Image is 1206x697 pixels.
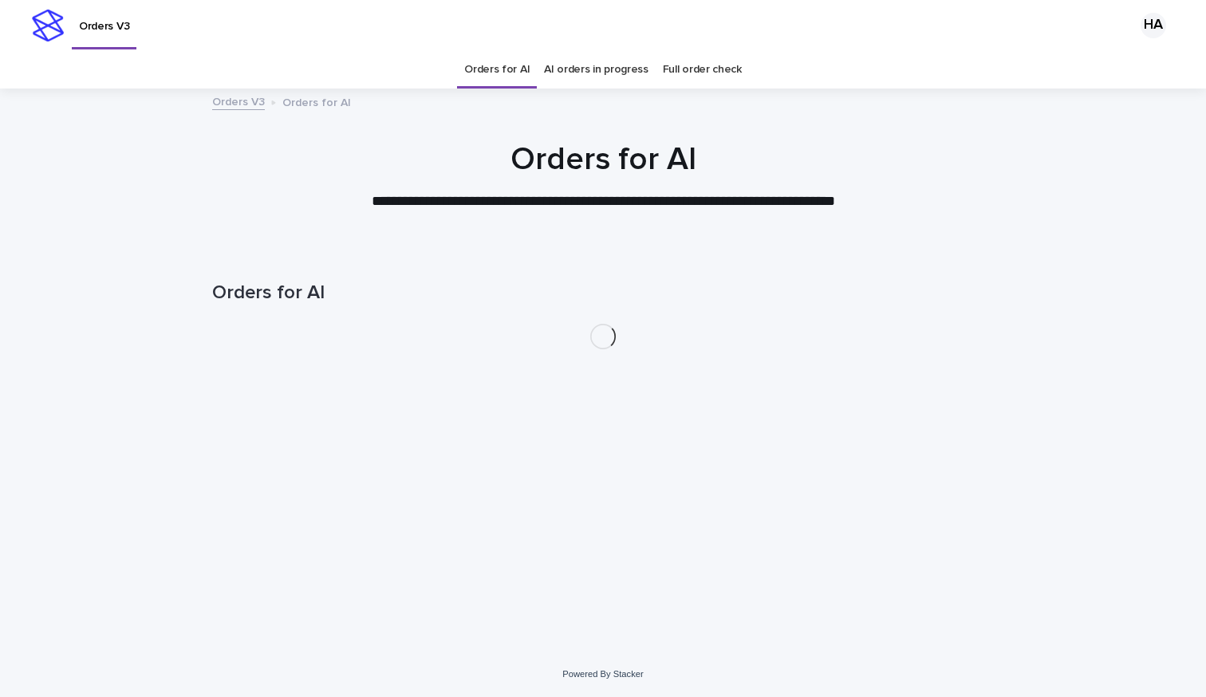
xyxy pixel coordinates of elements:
h1: Orders for AI [212,282,994,305]
a: Orders V3 [212,92,265,110]
a: Powered By Stacker [562,669,643,679]
a: Orders for AI [464,51,530,89]
div: HA [1141,13,1166,38]
img: stacker-logo-s-only.png [32,10,64,41]
a: Full order check [663,51,742,89]
p: Orders for AI [282,93,351,110]
h1: Orders for AI [212,140,994,179]
a: AI orders in progress [544,51,648,89]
